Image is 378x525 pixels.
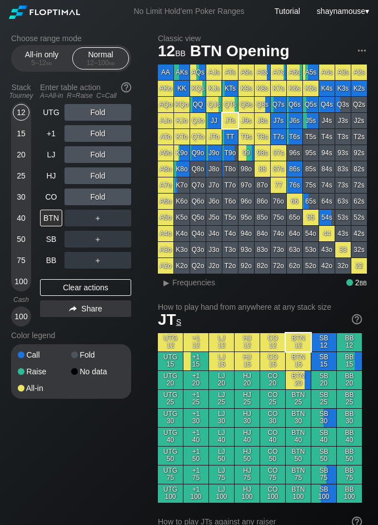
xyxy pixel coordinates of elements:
[40,167,62,184] div: HJ
[271,81,286,96] div: K7s
[255,81,270,96] div: K8s
[64,125,131,142] div: Fold
[120,81,132,93] img: help.32db89a4.svg
[351,65,367,80] div: A2s
[209,371,234,389] div: LJ 20
[77,59,124,67] div: 12 – 100
[286,390,311,408] div: BTN 25
[287,65,302,80] div: A6s
[238,242,254,257] div: 93o
[222,161,238,177] div: T8o
[7,92,36,100] div: Tourney
[271,242,286,257] div: 73o
[183,371,208,389] div: +1 20
[335,242,351,257] div: 33
[158,333,183,351] div: UTG 12
[40,78,131,104] div: Enter table action
[335,258,351,274] div: 32o
[206,81,222,96] div: KJs
[303,129,319,145] div: T5s
[275,7,300,16] a: Tutorial
[337,390,362,408] div: BB 25
[335,161,351,177] div: 83s
[13,308,29,325] div: 100
[319,226,335,241] div: 44
[319,129,335,145] div: T4s
[174,194,190,209] div: K6o
[206,97,222,112] div: QJs
[158,97,173,112] div: AQo
[235,333,260,351] div: HJ 12
[18,59,65,67] div: 5 – 12
[287,226,302,241] div: 64o
[311,465,336,484] div: SB 75
[238,129,254,145] div: T9s
[303,145,319,161] div: 95s
[287,145,302,161] div: 96s
[271,65,286,80] div: A7s
[311,390,336,408] div: SB 25
[271,226,286,241] div: 74o
[64,104,131,121] div: Fold
[158,352,183,370] div: UTG 15
[190,161,206,177] div: Q8o
[238,113,254,128] div: J9s
[337,447,362,465] div: BB 50
[158,303,362,311] h2: How to play hand from anywhere at any stack size
[286,371,311,389] div: BTN 20
[222,210,238,225] div: T5o
[335,177,351,193] div: 73s
[40,189,62,205] div: CO
[287,177,302,193] div: 76s
[209,409,234,427] div: LJ 30
[183,409,208,427] div: +1 30
[337,409,362,427] div: BB 30
[40,104,62,121] div: UTG
[158,161,173,177] div: A8o
[238,161,254,177] div: 98o
[335,194,351,209] div: 63s
[222,113,238,128] div: JTs
[351,113,367,128] div: J2s
[158,145,173,161] div: A9o
[18,368,71,375] div: Raise
[222,194,238,209] div: T6o
[75,48,126,69] div: Normal
[255,145,270,161] div: 98s
[209,352,234,370] div: LJ 15
[222,97,238,112] div: QTs
[311,333,336,351] div: SB 12
[351,313,363,325] img: help.32db89a4.svg
[303,97,319,112] div: Q5s
[356,44,368,57] img: ellipsis.fd386fe8.svg
[158,258,173,274] div: A2o
[255,97,270,112] div: Q8s
[40,125,62,142] div: +1
[255,210,270,225] div: 85o
[255,177,270,193] div: 87o
[238,177,254,193] div: 97o
[158,177,173,193] div: A7o
[206,129,222,145] div: JTo
[13,252,29,269] div: 75
[335,81,351,96] div: K3s
[190,242,206,257] div: Q3o
[235,428,260,446] div: HJ 40
[69,306,77,312] img: share.864f2f62.svg
[287,97,302,112] div: Q6s
[46,59,52,67] span: bb
[206,177,222,193] div: J7o
[183,390,208,408] div: +1 25
[190,81,206,96] div: KQs
[337,371,362,389] div: BB 20
[18,351,71,359] div: Call
[335,210,351,225] div: 53s
[64,167,131,184] div: Fold
[335,97,351,112] div: Q3s
[206,226,222,241] div: J4o
[271,177,286,193] div: 77
[287,242,302,257] div: 63o
[255,242,270,257] div: 83o
[319,81,335,96] div: K4s
[190,97,206,112] div: QQ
